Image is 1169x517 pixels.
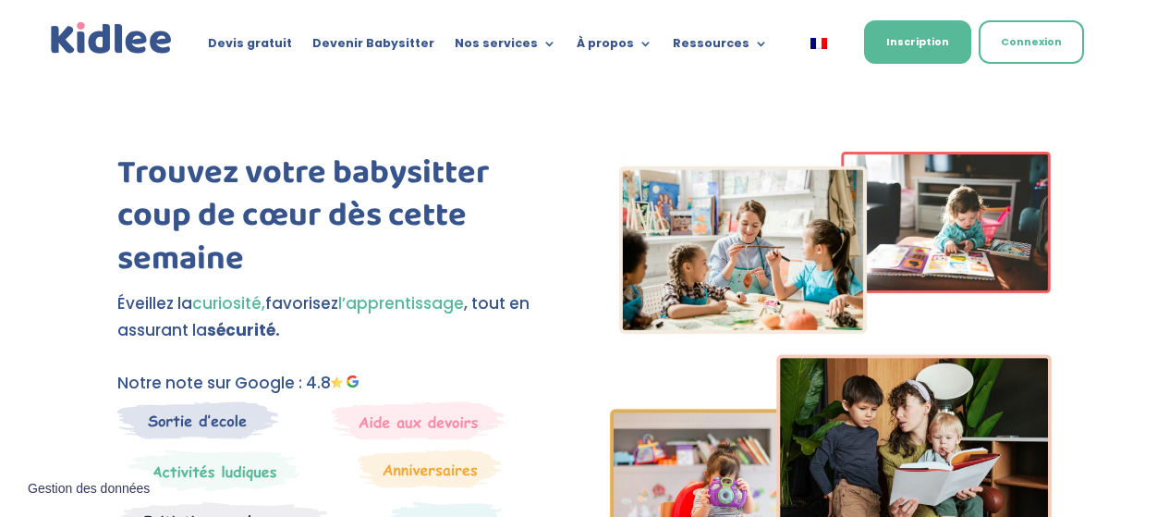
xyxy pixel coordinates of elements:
img: Français [810,38,827,49]
p: Éveillez la favorisez , tout en assurant la [117,290,559,344]
img: Sortie decole [117,401,279,439]
a: Nos services [455,37,556,57]
h1: Trouvez votre babysitter coup de cœur dès cette semaine [117,152,559,290]
a: Connexion [979,20,1084,64]
span: l’apprentissage [338,292,464,314]
img: logo_kidlee_bleu [47,18,177,58]
span: Gestion des données [28,481,150,498]
p: Notre note sur Google : 4.8 [117,370,559,397]
a: Kidlee Logo [47,18,177,58]
strong: sécurité. [207,319,280,341]
a: Ressources [673,37,768,57]
a: Inscription [864,20,971,64]
img: Anniversaire [358,449,502,488]
button: Gestion des données [17,470,161,509]
span: curiosité, [192,292,265,314]
a: Devenir Babysitter [312,37,434,57]
img: weekends [332,401,505,440]
img: Mercredi [117,449,300,492]
a: Devis gratuit [208,37,292,57]
a: À propos [577,37,652,57]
